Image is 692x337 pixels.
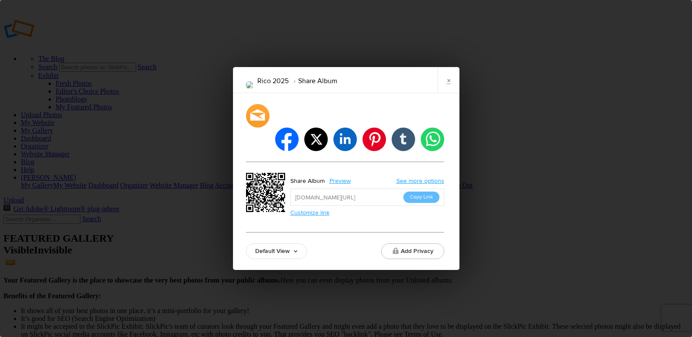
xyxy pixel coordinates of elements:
[403,192,439,203] button: Copy Link
[396,177,444,185] a: See more options
[421,128,444,151] li: whatsapp
[246,173,288,215] div: https://slickpic.us/18689543DMgZ
[333,128,357,151] li: linkedin
[381,243,444,259] button: Add Privacy
[246,243,307,259] a: Default View
[304,128,328,151] li: twitter
[257,74,289,88] li: Rico 2025
[438,67,459,93] a: ×
[290,175,325,187] div: Share Album
[246,81,253,88] img: 20251011_Clovis_Invite_day2_(165).png
[289,74,337,88] li: Share Album
[363,128,386,151] li: pinterest
[275,128,299,151] li: facebook
[392,128,415,151] li: tumblr
[325,175,357,187] a: Preview
[290,209,329,216] a: Customize link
